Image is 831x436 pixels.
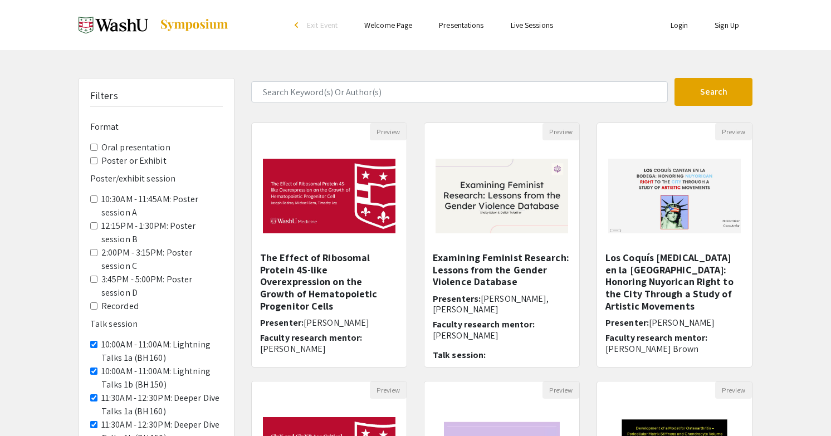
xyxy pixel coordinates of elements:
[101,391,223,418] label: 11:30AM - 12:30PM: Deeper Dive Talks 1a (BH 160)
[433,330,571,341] p: [PERSON_NAME]
[433,349,486,361] span: Talk session:
[101,154,167,168] label: Poster or Exhibit
[159,18,229,32] img: Symposium by ForagerOne
[511,20,553,30] a: Live Sessions
[715,20,739,30] a: Sign Up
[260,252,398,312] h5: The Effect of Ribosomal Protein 4S-like Overexpression on the Growth of Hematopoietic Progenitor ...
[433,319,535,330] span: Faculty research mentor:
[424,123,580,368] div: Open Presentation <p><span style="background-color: transparent; color: rgb(0, 0, 0);">&nbsp;Exam...
[101,219,223,246] label: 12:15PM - 1:30PM: Poster session B
[90,121,223,132] h6: Format
[260,344,398,354] p: [PERSON_NAME]
[90,319,223,329] h6: Talk session
[605,252,744,312] h5: Los Coquís [MEDICAL_DATA] en la [GEOGRAPHIC_DATA]: Honoring Nuyorican Right to the City Through a...
[649,317,715,329] span: [PERSON_NAME]
[370,123,407,140] button: Preview
[101,193,223,219] label: 10:30AM - 11:45AM: Poster session A
[90,173,223,184] h6: Poster/exhibit session
[433,293,549,315] span: [PERSON_NAME], [PERSON_NAME]
[260,332,362,344] span: Faculty research mentor:
[79,11,229,39] a: Spring 2025 Undergraduate Research Symposium
[597,123,752,368] div: Open Presentation <p><span style="color: rgb(0, 0, 0);">Los Coquís Cantan en la Bodega: Honoring ...
[439,20,483,30] a: Presentations
[364,20,412,30] a: Welcome Page
[101,141,170,154] label: Oral presentation
[424,148,579,244] img: <p><span style="background-color: transparent; color: rgb(0, 0, 0);">&nbsp;Examining Feminist Res...
[605,332,707,344] span: Faculty research mentor:
[101,365,223,391] label: 10:00AM - 11:00AM: Lightning Talks 1b (BH 150)
[597,148,752,244] img: <p><span style="color: rgb(0, 0, 0);">Los Coquís Cantan en la Bodega: Honoring Nuyorican Right to...
[304,317,369,329] span: [PERSON_NAME]
[433,252,571,288] h5: Examining Feminist Research: Lessons from the Gender Violence Database
[101,338,223,365] label: 10:00AM - 11:00AM: Lightning Talks 1a (BH 160)
[8,386,47,428] iframe: Chat
[307,20,338,30] span: Exit Event
[671,20,688,30] a: Login
[251,123,407,368] div: Open Presentation <p class="ql-align-center">The Effect of Ribosomal Protein 4S-like Overexpressi...
[252,148,407,244] img: <p class="ql-align-center">The Effect of Ribosomal Protein 4S-like Overexpression on the Growth o...
[542,123,579,140] button: Preview
[251,81,668,102] input: Search Keyword(s) Or Author(s)
[79,11,148,39] img: Spring 2025 Undergraduate Research Symposium
[674,78,752,106] button: Search
[605,344,744,354] p: [PERSON_NAME] Brown
[101,273,223,300] label: 3:45PM - 5:00PM: Poster session D
[370,381,407,399] button: Preview
[90,90,118,102] h5: Filters
[295,22,301,28] div: arrow_back_ios
[433,293,571,315] h6: Presenters:
[542,381,579,399] button: Preview
[101,246,223,273] label: 2:00PM - 3:15PM: Poster session C
[605,317,744,328] h6: Presenter:
[715,381,752,399] button: Preview
[715,123,752,140] button: Preview
[101,300,139,313] label: Recorded
[260,317,398,328] h6: Presenter:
